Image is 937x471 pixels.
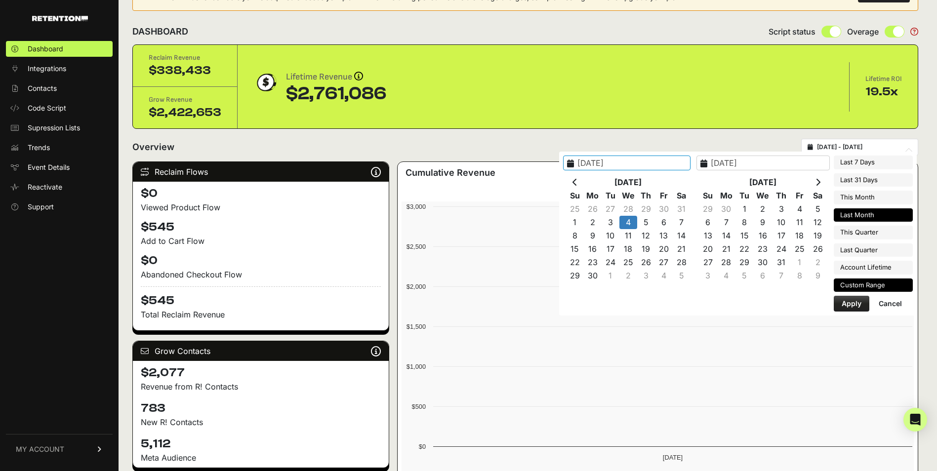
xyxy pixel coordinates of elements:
td: 30 [717,202,735,216]
td: 8 [790,269,809,282]
a: MY ACCOUNT [6,434,113,464]
text: $1,500 [407,323,426,330]
h4: 783 [141,400,381,416]
li: This Month [834,191,913,204]
td: 31 [772,256,790,269]
td: 12 [637,229,655,242]
h4: $545 [141,286,381,309]
th: [DATE] [717,176,809,189]
span: Script status [769,26,815,38]
span: Reactivate [28,182,62,192]
th: Sa [809,189,827,202]
td: 25 [619,256,637,269]
text: $2,000 [407,283,426,290]
div: Reclaim Flows [133,162,389,182]
td: 25 [790,242,809,256]
td: 27 [699,256,717,269]
td: 25 [566,202,584,216]
th: Th [772,189,790,202]
td: 3 [699,269,717,282]
th: Su [699,189,717,202]
h4: $2,077 [141,365,381,381]
td: 4 [619,216,637,229]
td: 4 [655,269,673,282]
td: 28 [619,202,637,216]
td: 3 [637,269,655,282]
span: Integrations [28,64,66,74]
td: 4 [717,269,735,282]
td: 1 [566,216,584,229]
td: 5 [637,216,655,229]
td: 27 [602,202,619,216]
td: 5 [809,202,827,216]
td: 29 [735,256,754,269]
td: 23 [754,242,772,256]
td: 29 [699,202,717,216]
div: Lifetime ROI [865,74,902,84]
td: 28 [673,256,691,269]
a: Supression Lists [6,120,113,136]
text: $1,000 [407,363,426,370]
h3: Cumulative Revenue [406,166,495,180]
td: 10 [772,216,790,229]
td: 2 [754,202,772,216]
td: 8 [566,229,584,242]
div: Open Intercom Messenger [903,408,927,432]
td: 12 [809,216,827,229]
p: New R! Contacts [141,416,381,428]
td: 14 [717,229,735,242]
span: Dashboard [28,44,63,54]
th: Tu [735,189,754,202]
text: $3,000 [407,203,426,210]
div: Abandoned Checkout Flow [141,269,381,280]
td: 15 [566,242,584,256]
p: Revenue from R! Contacts [141,381,381,392]
td: 26 [809,242,827,256]
div: $2,422,653 [149,105,221,120]
div: Reclaim Revenue [149,53,221,63]
td: 7 [673,216,691,229]
td: 5 [673,269,691,282]
th: Mo [584,189,602,202]
div: Add to Cart Flow [141,235,381,247]
div: Viewed Product Flow [141,201,381,213]
th: [DATE] [584,176,673,189]
td: 24 [602,256,619,269]
div: Grow Contacts [133,341,389,361]
li: Last 31 Days [834,173,913,187]
td: 23 [584,256,602,269]
img: Retention.com [32,16,88,21]
a: Integrations [6,61,113,77]
th: Sa [673,189,691,202]
th: Tu [602,189,619,202]
td: 4 [790,202,809,216]
a: Trends [6,140,113,156]
th: Mo [717,189,735,202]
div: Lifetime Revenue [286,70,386,84]
li: Last Month [834,208,913,222]
span: Support [28,202,54,212]
td: 14 [673,229,691,242]
li: Account Lifetime [834,261,913,275]
td: 13 [655,229,673,242]
td: 16 [584,242,602,256]
div: $338,433 [149,63,221,78]
span: Event Details [28,162,70,172]
div: 19.5x [865,84,902,100]
td: 30 [584,269,602,282]
td: 22 [735,242,754,256]
h4: 5,112 [141,436,381,452]
div: Grow Revenue [149,95,221,105]
td: 9 [584,229,602,242]
td: 21 [717,242,735,256]
text: $500 [411,403,425,410]
td: 7 [772,269,790,282]
td: 1 [602,269,619,282]
button: Cancel [871,296,910,312]
a: Reactivate [6,179,113,195]
h2: DASHBOARD [132,25,188,39]
td: 10 [602,229,619,242]
a: Code Script [6,100,113,116]
th: Th [637,189,655,202]
td: 9 [754,216,772,229]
